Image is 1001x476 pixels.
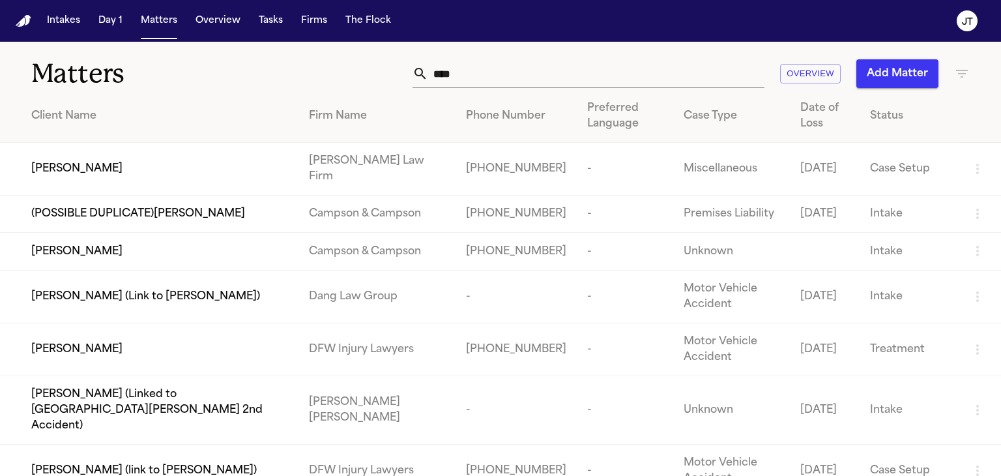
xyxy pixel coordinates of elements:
[577,233,673,270] td: -
[31,57,294,90] h1: Matters
[42,9,85,33] button: Intakes
[456,196,577,233] td: [PHONE_NUMBER]
[31,108,288,124] div: Client Name
[31,289,260,305] span: [PERSON_NAME] (Link to [PERSON_NAME])
[456,270,577,323] td: -
[790,143,859,196] td: [DATE]
[298,323,456,376] td: DFW Injury Lawyers
[860,270,959,323] td: Intake
[456,323,577,376] td: [PHONE_NUMBER]
[298,196,456,233] td: Campson & Campson
[31,161,123,177] span: [PERSON_NAME]
[577,143,673,196] td: -
[790,196,859,233] td: [DATE]
[790,323,859,376] td: [DATE]
[309,108,446,124] div: Firm Name
[340,9,396,33] button: The Flock
[673,376,790,444] td: Unknown
[577,376,673,444] td: -
[673,270,790,323] td: Motor Vehicle Accident
[298,233,456,270] td: Campson & Campson
[577,196,673,233] td: -
[860,233,959,270] td: Intake
[31,206,245,222] span: (POSSIBLE DUPLICATE)[PERSON_NAME]
[577,323,673,376] td: -
[31,342,123,357] span: [PERSON_NAME]
[962,18,973,27] text: JT
[870,108,949,124] div: Status
[860,196,959,233] td: Intake
[673,323,790,376] td: Motor Vehicle Accident
[456,376,577,444] td: -
[456,233,577,270] td: [PHONE_NUMBER]
[800,100,849,132] div: Date of Loss
[298,143,456,196] td: [PERSON_NAME] Law Firm
[587,100,663,132] div: Preferred Language
[684,108,779,124] div: Case Type
[856,59,938,88] button: Add Matter
[298,376,456,444] td: [PERSON_NAME] [PERSON_NAME]
[790,270,859,323] td: [DATE]
[298,270,456,323] td: Dang Law Group
[31,244,123,260] span: [PERSON_NAME]
[860,376,959,444] td: Intake
[16,15,31,27] a: Home
[780,64,841,84] button: Overview
[673,196,790,233] td: Premises Liability
[16,15,31,27] img: Finch Logo
[296,9,332,33] button: Firms
[673,233,790,270] td: Unknown
[456,143,577,196] td: [PHONE_NUMBER]
[31,387,288,434] span: [PERSON_NAME] (Linked to [GEOGRAPHIC_DATA][PERSON_NAME] 2nd Accident)
[136,9,182,33] button: Matters
[790,376,859,444] td: [DATE]
[577,270,673,323] td: -
[466,108,566,124] div: Phone Number
[860,143,959,196] td: Case Setup
[93,9,128,33] button: Day 1
[190,9,246,33] button: Overview
[254,9,288,33] button: Tasks
[673,143,790,196] td: Miscellaneous
[860,323,959,376] td: Treatment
